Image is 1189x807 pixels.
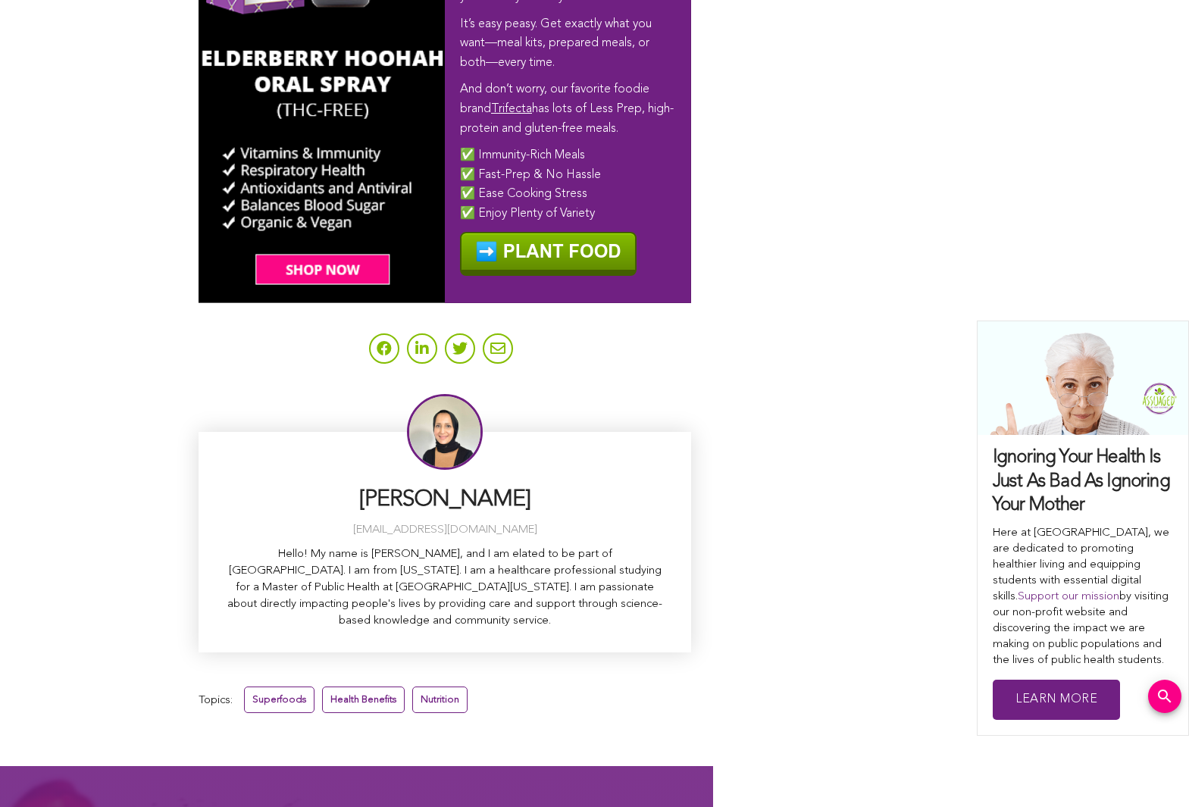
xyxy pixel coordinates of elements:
[460,169,601,181] span: ✅ Fast-Prep & No Hassle
[460,18,652,69] span: It’s easy peasy. Get exactly what you want—meal kits, prepared meals, or both—every time.
[199,690,233,711] span: Topics:
[460,208,595,220] span: ✅ Enjoy Plenty of Variety
[460,232,637,276] img: ️ PLANT FOOD
[221,485,668,515] h3: [PERSON_NAME]
[993,680,1120,720] a: Learn More
[1113,734,1189,807] iframe: Chat Widget
[460,83,674,134] span: And don’t worry, our favorite foodie brand has lots of Less Prep, high-protein and gluten-free me...
[412,687,468,713] a: Nutrition
[322,687,405,713] a: Health Benefits
[460,149,585,161] span: ✅ Immunity-Rich Meals
[460,188,587,200] span: ✅ Ease Cooking Stress
[491,103,532,115] a: Trifecta
[221,522,668,539] p: [EMAIL_ADDRESS][DOMAIN_NAME]
[407,394,483,470] img: Dr. Sana Mian
[221,546,668,630] p: Hello! My name is [PERSON_NAME], and I am elated to be part of [GEOGRAPHIC_DATA]. I am from [US_S...
[244,687,314,713] a: Superfoods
